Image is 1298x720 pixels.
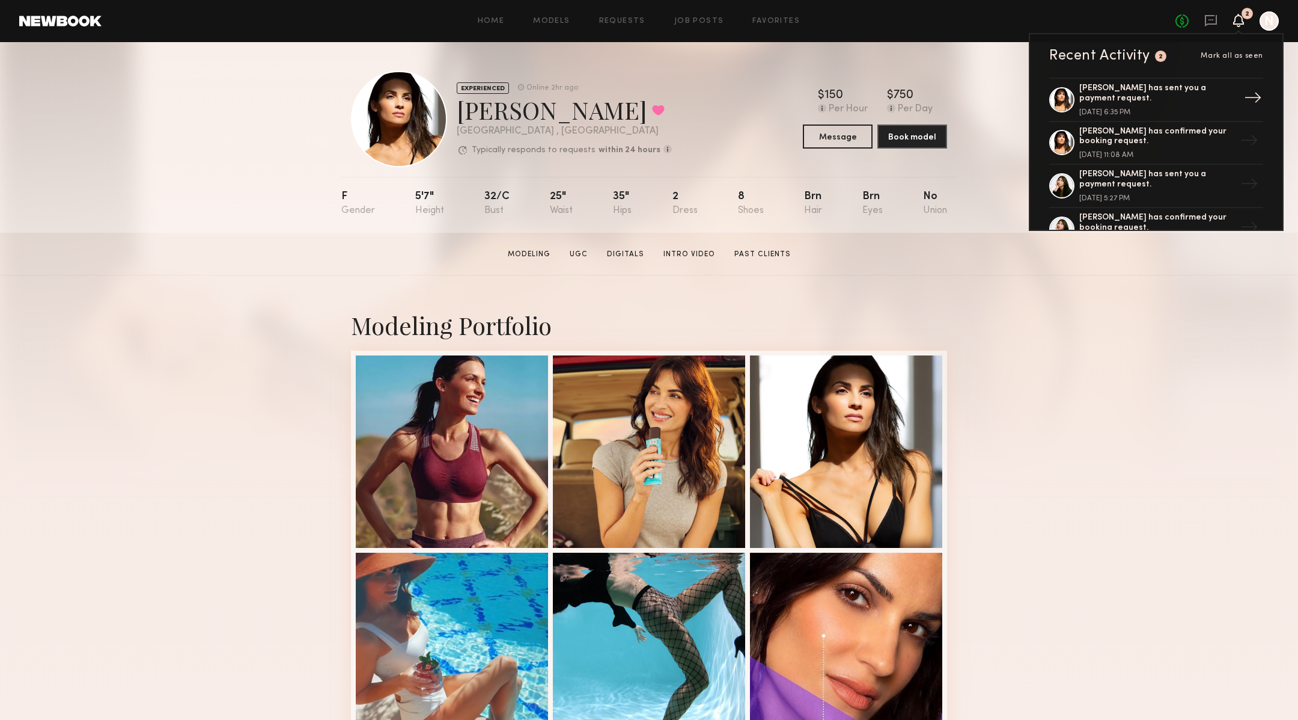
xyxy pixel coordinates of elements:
div: 5'7" [415,191,444,216]
div: [PERSON_NAME] [457,94,672,126]
div: [PERSON_NAME] has confirmed your booking request. [1079,213,1236,233]
span: Mark all as seen [1201,52,1263,60]
div: 2 [1245,11,1249,17]
div: [DATE] 5:27 PM [1079,195,1236,202]
a: Job Posts [674,17,724,25]
div: [PERSON_NAME] has confirmed your booking request. [1079,127,1236,147]
div: 25" [550,191,573,216]
div: 750 [894,90,913,102]
a: N [1260,11,1279,31]
a: [PERSON_NAME] has confirmed your booking request.[DATE] 11:08 AM→ [1049,122,1263,165]
div: Recent Activity [1049,49,1150,63]
a: UGC [565,249,593,260]
div: $ [887,90,894,102]
a: Requests [599,17,645,25]
a: Intro Video [659,249,720,260]
div: Per Hour [829,104,868,115]
button: Book model [877,125,947,149]
div: 8 [738,191,764,216]
a: [PERSON_NAME] has confirmed your booking request.→ [1049,208,1263,251]
div: [PERSON_NAME] has sent you a payment request. [1079,170,1236,190]
div: $ [818,90,824,102]
a: Favorites [752,17,800,25]
div: F [341,191,375,216]
a: Digitals [602,249,649,260]
b: within 24 hours [599,146,660,155]
div: Online 2hr ago [526,84,578,92]
a: Home [478,17,505,25]
div: 35" [613,191,632,216]
div: 2 [672,191,698,216]
div: → [1236,170,1263,202]
div: [GEOGRAPHIC_DATA] , [GEOGRAPHIC_DATA] [457,126,672,137]
div: EXPERIENCED [457,82,509,94]
div: [DATE] 6:35 PM [1079,109,1236,116]
a: [PERSON_NAME] has sent you a payment request.[DATE] 6:35 PM→ [1049,78,1263,122]
div: → [1239,84,1267,115]
div: Per Day [898,104,933,115]
a: [PERSON_NAME] has sent you a payment request.[DATE] 5:27 PM→ [1049,165,1263,208]
p: Typically responds to requests [472,146,596,155]
div: 2 [1159,54,1163,60]
button: Message [803,125,873,149]
div: 150 [824,90,843,102]
div: 32/c [484,191,510,216]
div: [DATE] 11:08 AM [1079,152,1236,159]
div: No [923,191,947,216]
div: → [1236,127,1263,158]
a: Modeling [503,249,555,260]
div: [PERSON_NAME] has sent you a payment request. [1079,84,1236,104]
div: Brn [862,191,883,216]
a: Models [533,17,570,25]
div: Brn [804,191,822,216]
div: → [1236,214,1263,245]
div: Modeling Portfolio [351,309,947,341]
a: Past Clients [730,249,796,260]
